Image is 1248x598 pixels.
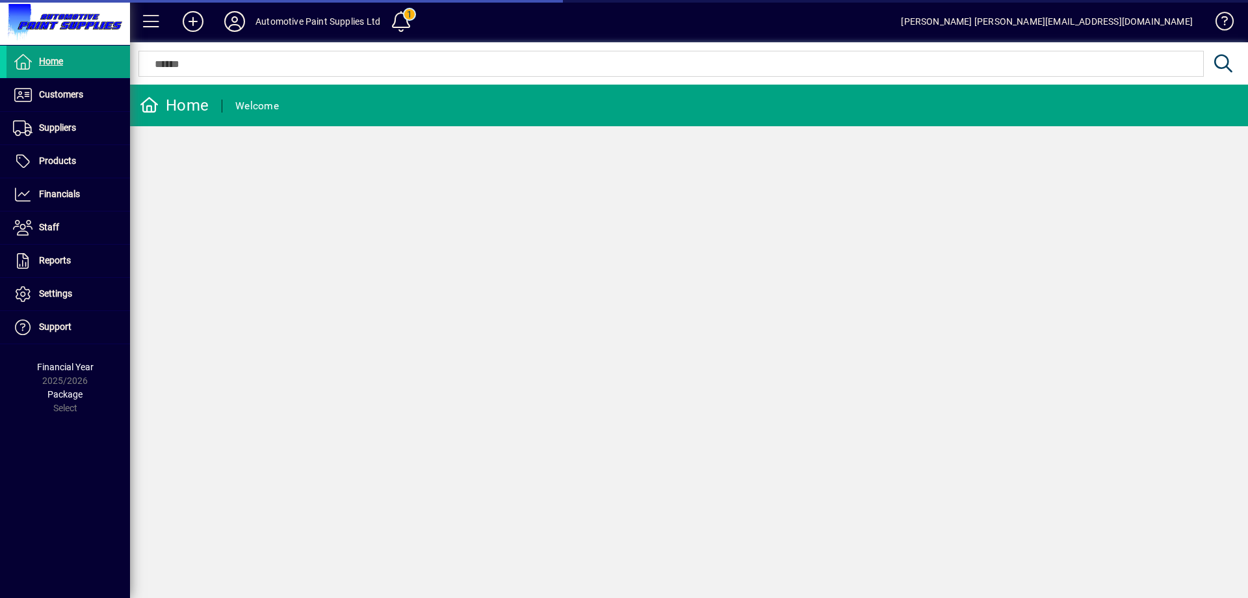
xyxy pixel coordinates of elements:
[235,96,279,116] div: Welcome
[37,362,94,372] span: Financial Year
[39,222,59,232] span: Staff
[39,288,72,299] span: Settings
[39,156,76,166] span: Products
[6,145,130,178] a: Products
[6,245,130,277] a: Reports
[39,89,83,100] span: Customers
[140,95,209,116] div: Home
[6,311,130,344] a: Support
[39,189,80,199] span: Financials
[901,11,1193,32] div: [PERSON_NAME] [PERSON_NAME][EMAIL_ADDRESS][DOMAIN_NAME]
[39,122,76,133] span: Suppliers
[47,389,83,400] span: Package
[39,321,71,332] span: Support
[39,56,63,66] span: Home
[6,112,130,144] a: Suppliers
[255,11,380,32] div: Automotive Paint Supplies Ltd
[6,178,130,211] a: Financials
[6,79,130,111] a: Customers
[214,10,255,33] button: Profile
[6,278,130,310] a: Settings
[1206,3,1232,45] a: Knowledge Base
[172,10,214,33] button: Add
[6,211,130,244] a: Staff
[39,255,71,265] span: Reports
